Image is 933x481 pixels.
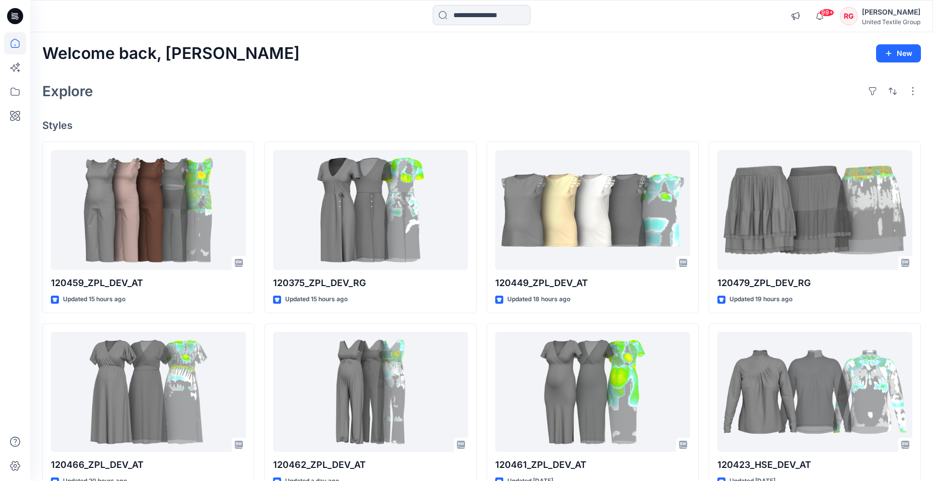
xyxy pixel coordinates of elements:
div: RG [840,7,858,25]
p: Updated 15 hours ago [285,294,348,305]
p: 120479_ZPL_DEV_RG [717,276,912,290]
p: 120423_HSE_DEV_AT [717,458,912,472]
a: 120466_ZPL_DEV_AT [51,332,246,452]
span: 99+ [819,9,834,17]
p: 120449_ZPL_DEV_AT [495,276,690,290]
a: 120479_ZPL_DEV_RG [717,150,912,270]
p: 120466_ZPL_DEV_AT [51,458,246,472]
a: 120459_ZPL_DEV_AT [51,150,246,270]
h2: Explore [42,83,93,99]
a: 120449_ZPL_DEV_AT [495,150,690,270]
div: [PERSON_NAME] [862,6,920,18]
a: 120375_ZPL_DEV_RG [273,150,468,270]
p: 120461_ZPL_DEV_AT [495,458,690,472]
p: Updated 19 hours ago [729,294,792,305]
h4: Styles [42,119,921,131]
h2: Welcome back, [PERSON_NAME] [42,44,300,63]
div: United Textile Group [862,18,920,26]
button: New [876,44,921,62]
p: Updated 15 hours ago [63,294,125,305]
a: 120461_ZPL_DEV_AT [495,332,690,452]
p: Updated 18 hours ago [507,294,570,305]
p: 120462_ZPL_DEV_AT [273,458,468,472]
a: 120462_ZPL_DEV_AT [273,332,468,452]
a: 120423_HSE_DEV_AT [717,332,912,452]
p: 120375_ZPL_DEV_RG [273,276,468,290]
p: 120459_ZPL_DEV_AT [51,276,246,290]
